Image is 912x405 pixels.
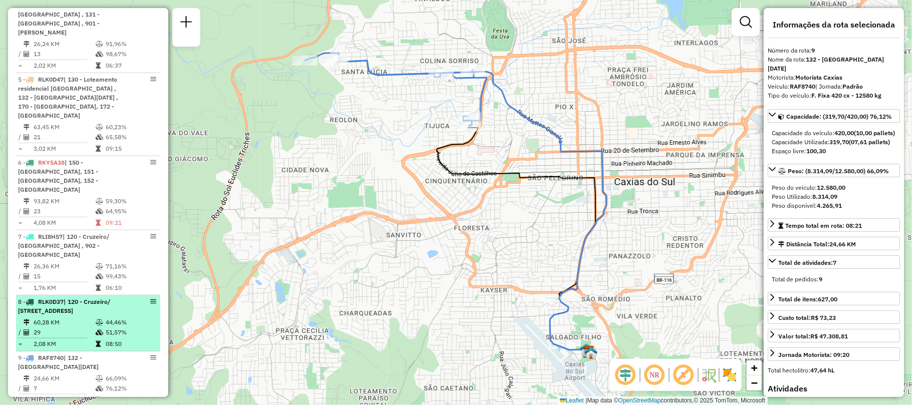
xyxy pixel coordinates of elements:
[18,327,23,337] td: /
[768,218,900,232] a: Tempo total em rota: 08:21
[829,138,849,146] strong: 319,70
[33,61,95,71] td: 2,02 KM
[778,350,849,359] div: Jornada Motorista: 09:20
[817,202,842,209] strong: 4.265,91
[18,354,99,370] span: | 132 - [GEOGRAPHIC_DATA][DATE]
[96,41,103,47] i: % de utilização do peso
[788,167,889,175] span: Peso: (8.314,09/12.580,00) 66,09%
[33,317,95,327] td: 60,28 KM
[772,147,896,156] div: Espaço livre:
[768,55,900,73] div: Nome da rota:
[33,283,95,293] td: 1,76 KM
[33,49,95,59] td: 13
[768,46,900,55] div: Número da rota:
[105,317,156,327] td: 44,46%
[810,366,834,374] strong: 47,64 hL
[18,233,109,258] span: 7 -
[150,298,156,304] em: Opções
[33,144,95,154] td: 3,02 KM
[795,74,842,81] strong: Motorista Caxias
[33,271,95,281] td: 15
[105,395,156,405] td: 08:21
[768,366,900,375] div: Total hectolitro:
[24,124,30,130] i: Distância Total
[772,192,896,201] div: Peso Utilizado:
[785,222,862,229] span: Tempo total em rota: 08:21
[778,259,836,266] span: Total de atividades:
[105,39,156,49] td: 91,96%
[790,83,815,90] strong: RAF8740
[105,49,156,59] td: 98,67%
[585,397,587,404] span: |
[24,319,30,325] i: Distância Total
[811,92,881,99] strong: F. Fixa 420 cx - 12580 kg
[772,129,896,138] div: Capacidade do veículo:
[817,184,845,191] strong: 12.580,00
[583,345,596,358] img: CDD Caxias
[18,218,23,228] td: =
[768,179,900,214] div: Peso: (8.314,09/12.580,00) 66,09%
[24,273,30,279] i: Total de Atividades
[768,20,900,30] h4: Informações da rota selecionada
[96,375,103,381] i: % de utilização do peso
[580,343,593,356] img: ZUMPY
[557,396,768,405] div: Map data © contributors,© 2025 TomTom, Microsoft
[105,373,156,383] td: 66,09%
[778,332,848,341] div: Valor total:
[33,373,95,383] td: 24,66 KM
[833,259,836,266] strong: 7
[768,329,900,342] a: Valor total:R$ 47.308,81
[751,361,758,374] span: +
[38,159,65,166] span: RKY5A38
[854,129,895,137] strong: (10,00 pallets)
[38,76,64,83] span: RLK0D47
[842,83,863,90] strong: Padrão
[772,201,896,210] div: Peso disponível:
[105,218,156,228] td: 09:21
[96,319,103,325] i: % de utilização do peso
[18,271,23,281] td: /
[829,240,856,248] span: 24,66 KM
[768,73,900,82] div: Motorista:
[772,275,896,284] div: Total de pedidos:
[18,283,23,293] td: =
[18,383,23,393] td: /
[768,310,900,324] a: Custo total:R$ 73,23
[643,363,667,387] span: Ocultar NR
[24,385,30,391] i: Total de Atividades
[33,196,95,206] td: 93,82 KM
[96,397,101,403] i: Tempo total em rota
[105,283,156,293] td: 06:10
[18,61,23,71] td: =
[736,12,756,32] a: Exibir filtros
[768,292,900,305] a: Total de itens:627,00
[815,83,863,90] span: | Jornada:
[96,273,103,279] i: % de utilização da cubagem
[24,51,30,57] i: Total de Atividades
[105,383,156,393] td: 76,12%
[38,354,64,361] span: RAF8740
[806,147,826,155] strong: 100,30
[105,206,156,216] td: 64,95%
[778,240,856,249] div: Distância Total:
[96,208,103,214] i: % de utilização da cubagem
[18,354,99,370] span: 9 -
[811,314,836,321] strong: R$ 73,23
[834,129,854,137] strong: 420,00
[33,206,95,216] td: 23
[96,198,103,204] i: % de utilização do peso
[810,332,848,340] strong: R$ 47.308,81
[96,285,101,291] i: Tempo total em rota
[33,132,95,142] td: 21
[722,367,738,383] img: Exibir/Ocultar setores
[768,164,900,177] a: Peso: (8.314,09/12.580,00) 66,09%
[96,63,101,69] i: Tempo total em rota
[24,375,30,381] i: Distância Total
[105,339,156,349] td: 08:50
[105,327,156,337] td: 51,57%
[96,51,103,57] i: % de utilização da cubagem
[768,347,900,361] a: Jornada Motorista: 09:20
[768,91,900,100] div: Tipo do veículo:
[619,397,661,404] a: OpenStreetMap
[849,138,890,146] strong: (07,61 pallets)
